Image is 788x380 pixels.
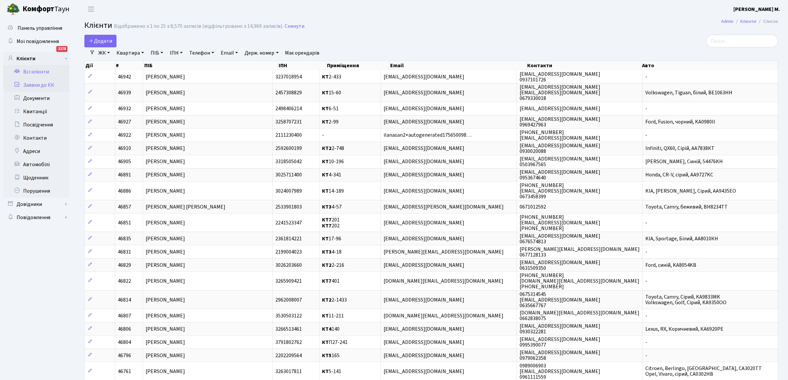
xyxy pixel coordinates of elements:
li: Список [756,18,778,25]
b: КТ [322,235,329,242]
span: Toyota, Camry, Сірий, KA9833MK Volkswagen, Golf, Сірий, KA9350OO [645,293,726,306]
span: [EMAIL_ADDRESS][DOMAIN_NAME] [384,145,464,152]
b: КТ [322,312,329,319]
b: КТ [322,187,329,195]
span: 3530503122 [275,312,302,319]
a: Повідомлення [3,211,70,224]
span: Таун [23,4,70,15]
th: Приміщення [326,61,390,70]
span: 11-211 [322,312,344,319]
span: [DOMAIN_NAME][EMAIL_ADDRESS][DOMAIN_NAME] [384,312,503,319]
span: 2111230400 [275,132,302,139]
span: [EMAIL_ADDRESS][DOMAIN_NAME] 0969427963 [520,116,600,128]
span: [PERSON_NAME][EMAIL_ADDRESS][DOMAIN_NAME] [384,248,504,256]
span: [PERSON_NAME] [146,158,185,166]
span: 3024007989 [275,187,302,195]
span: [PERSON_NAME] [146,105,185,113]
span: [PHONE_NUMBER] [EMAIL_ADDRESS][DOMAIN_NAME] [520,129,600,142]
span: 2962008007 [275,296,302,304]
a: Мої повідомлення1178 [3,35,70,48]
span: Клієнти [84,20,112,31]
b: КТ [322,105,329,113]
span: 46939 [118,89,131,96]
span: 3026203660 [275,261,302,269]
a: Документи [3,92,70,105]
span: [PERSON_NAME] [146,145,185,152]
span: [EMAIL_ADDRESS][DOMAIN_NAME] [384,89,464,96]
th: # [115,61,144,70]
span: [EMAIL_ADDRESS][DOMAIN_NAME] 0503967565 [520,155,600,168]
a: Порушення [3,184,70,198]
span: [EMAIL_ADDRESS][DOMAIN_NAME] [384,352,464,359]
span: 401 [322,277,340,285]
a: ПІБ [148,47,166,59]
a: ІПН [167,47,185,59]
b: КТ2 [322,296,332,304]
a: ЖК [96,47,113,59]
span: 5-141 [322,368,342,375]
a: Заявки до КК [3,78,70,92]
span: 46806 [118,325,131,333]
button: Переключити навігацію [83,4,99,15]
span: Ford, Fusion, чорний, KA0980ll [645,119,715,126]
span: - [322,132,324,139]
span: [PERSON_NAME] [146,235,185,242]
span: 10-196 [322,158,344,166]
a: Скинути [285,23,304,29]
span: 2457308829 [275,89,302,96]
a: Довідники [3,198,70,211]
span: [EMAIL_ADDRESS][DOMAIN_NAME] [384,158,464,166]
b: КТ2 [322,145,332,152]
span: Ford, синій, KA8054KB [645,261,696,269]
span: 2199004023 [275,248,302,256]
span: 2361814221 [275,235,302,242]
span: 46761 [118,368,131,375]
th: ПІБ [144,61,278,70]
a: Панель управління [3,22,70,35]
span: 165 [322,352,340,359]
span: 3263017811 [275,368,302,375]
span: 46927 [118,119,131,126]
a: Контакти [3,131,70,145]
span: [PERSON_NAME][EMAIL_ADDRESS][DOMAIN_NAME] 0677128133 [520,246,640,259]
a: Щоденник [3,171,70,184]
span: [PERSON_NAME] [146,219,185,226]
span: [EMAIL_ADDRESS][DOMAIN_NAME] [384,339,464,346]
span: Volkswagen, Tiguan, білий, BE1063HH [645,89,732,96]
span: [DOMAIN_NAME][EMAIL_ADDRESS][DOMAIN_NAME] 0662838075 [520,309,639,322]
span: [EMAIL_ADDRESS][DOMAIN_NAME] [384,235,464,242]
span: 2202209564 [275,352,302,359]
span: 46829 [118,261,131,269]
b: КТ [322,339,329,346]
span: [EMAIL_ADDRESS][DOMAIN_NAME] [384,73,464,80]
nav: breadcrumb [711,15,788,28]
b: КТ [322,158,329,166]
span: 0671012592 [520,203,546,211]
span: Citroen, Berlingo, [GEOGRAPHIC_DATA], CA3020TT Opel, Vivaro, сірий, CA0302HB [645,365,762,378]
a: Всі клієнти [3,65,70,78]
b: КТ4 [322,325,332,333]
span: [EMAIL_ADDRESS][DOMAIN_NAME] [384,261,464,269]
th: Дії [85,61,115,70]
a: Клієнти [3,52,70,65]
span: [EMAIL_ADDRESS][DOMAIN_NAME] [384,105,464,113]
span: 46835 [118,235,131,242]
span: 3025711400 [275,171,302,179]
span: 46851 [118,219,131,226]
span: [PERSON_NAME] [146,248,185,256]
b: КТ5 [322,352,332,359]
span: 46886 [118,187,131,195]
span: 46932 [118,105,131,113]
span: KIA, Sportage, Білий, АА8010КН [645,235,718,242]
b: КТ [322,89,329,96]
span: [EMAIL_ADDRESS][DOMAIN_NAME] [384,296,464,304]
span: 2-99 [322,119,339,126]
b: [PERSON_NAME] М. [733,6,780,13]
a: Держ. номер [242,47,281,59]
div: Відображено з 1 по 25 з 8,570 записів (відфільтровано з 14,969 записів). [114,23,283,29]
span: - [645,339,647,346]
span: [PERSON_NAME] [146,132,185,139]
span: 2-433 [322,73,342,80]
span: 3791802762 [275,339,302,346]
span: - [645,73,647,80]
